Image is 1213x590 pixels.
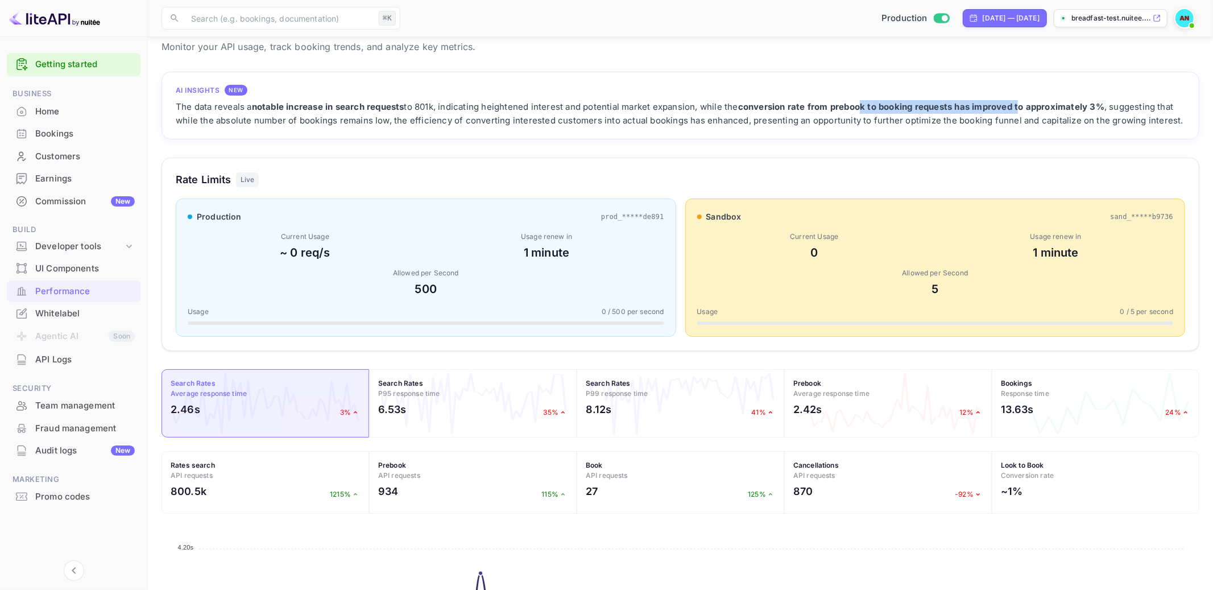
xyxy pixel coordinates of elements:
[752,407,775,418] p: 41%
[7,418,140,439] a: Fraud management
[7,53,140,76] div: Getting started
[7,440,140,462] div: Audit logsNew
[171,484,206,499] h2: 800.5k
[955,489,983,500] p: -92%
[35,399,135,412] div: Team management
[1071,13,1150,23] p: breadfast-test.nuitee....
[111,196,135,207] div: New
[793,379,821,387] strong: Prebook
[378,484,398,499] h2: 934
[7,486,140,507] a: Promo codes
[7,123,140,144] a: Bookings
[7,473,140,486] span: Marketing
[236,172,259,187] div: Live
[7,258,140,280] div: UI Components
[178,544,194,551] tspan: 4.20s
[171,379,216,387] strong: Search Rates
[7,303,140,325] div: Whitelabel
[738,101,1104,112] strong: conversion rate from prebook to booking requests has improved to approximately 3%
[7,168,140,189] a: Earnings
[7,191,140,213] div: CommissionNew
[252,101,404,112] strong: notable increase in search requests
[188,232,423,242] div: Current Usage
[35,353,135,366] div: API Logs
[429,244,664,261] div: 1 minute
[7,395,140,417] div: Team management
[697,232,932,242] div: Current Usage
[378,389,440,398] span: P95 response time
[7,280,140,303] div: Performance
[697,268,1174,278] div: Allowed per Second
[7,146,140,167] a: Customers
[706,211,742,222] span: sandbox
[162,40,1199,53] p: Monitor your API usage, track booking trends, and analyze key metrics.
[586,379,631,387] strong: Search Rates
[697,307,718,317] span: Usage
[7,101,140,122] a: Home
[1166,407,1190,418] p: 24%
[111,445,135,456] div: New
[793,402,822,417] h2: 2.42s
[7,88,140,100] span: Business
[7,440,140,461] a: Audit logsNew
[7,258,140,279] a: UI Components
[793,484,813,499] h2: 870
[938,244,1173,261] div: 1 minute
[793,389,870,398] span: Average response time
[960,407,983,418] p: 12%
[7,224,140,236] span: Build
[586,471,628,480] span: API requests
[188,280,664,298] div: 500
[877,12,954,25] div: Switch to Sandbox mode
[7,237,140,257] div: Developer tools
[35,422,135,435] div: Fraud management
[1001,471,1054,480] span: Conversion rate
[176,172,231,187] h3: Rate Limits
[35,262,135,275] div: UI Components
[7,486,140,508] div: Promo codes
[697,280,1174,298] div: 5
[188,244,423,261] div: ~ 0 req/s
[171,402,200,417] h2: 2.46s
[1175,9,1194,27] img: Abdelrahman Nasef
[938,232,1173,242] div: Usage renew in
[544,407,568,418] p: 35%
[35,172,135,185] div: Earnings
[35,105,135,118] div: Home
[378,402,407,417] h2: 6.53s
[7,382,140,395] span: Security
[793,471,835,480] span: API requests
[9,9,100,27] img: LiteAPI logo
[7,168,140,190] div: Earnings
[1001,461,1044,469] strong: Look to Book
[7,191,140,212] a: CommissionNew
[586,461,603,469] strong: Book
[983,13,1040,23] div: [DATE] — [DATE]
[197,211,242,222] span: production
[7,146,140,168] div: Customers
[35,490,135,504] div: Promo codes
[7,349,140,371] div: API Logs
[7,101,140,123] div: Home
[379,11,396,26] div: ⌘K
[35,285,135,298] div: Performance
[35,307,135,320] div: Whitelabel
[429,232,664,242] div: Usage renew in
[1120,307,1173,317] span: 0 / 5 per second
[7,395,140,416] a: Team management
[881,12,928,25] span: Production
[171,471,213,480] span: API requests
[171,461,215,469] strong: Rates search
[35,444,135,457] div: Audit logs
[602,307,664,317] span: 0 / 500 per second
[35,58,135,71] a: Getting started
[1001,389,1049,398] span: Response time
[793,461,839,469] strong: Cancellations
[541,489,568,500] p: 115%
[35,195,135,208] div: Commission
[330,489,360,500] p: 1215%
[176,85,220,96] h4: AI Insights
[7,303,140,324] a: Whitelabel
[176,100,1185,127] div: The data reveals a to 801k, indicating heightened interest and potential market expansion, while ...
[7,349,140,370] a: API Logs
